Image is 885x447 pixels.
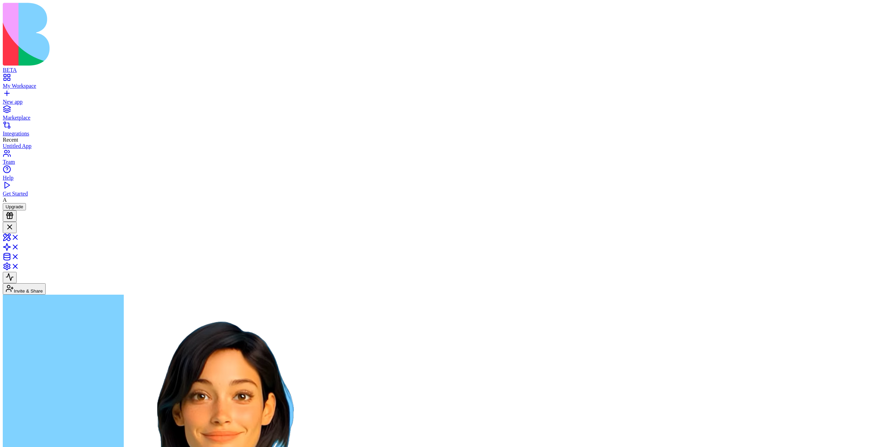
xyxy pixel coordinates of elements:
div: BETA [3,67,882,73]
div: Team [3,159,882,165]
div: Marketplace [3,115,882,121]
a: Upgrade [3,203,26,209]
div: Help [3,175,882,181]
a: Integrations [3,124,882,137]
div: Get Started [3,191,882,197]
div: New app [3,99,882,105]
span: A [3,197,7,203]
a: Team [3,153,882,165]
a: Help [3,169,882,181]
img: logo [3,3,281,66]
a: Get Started [3,184,882,197]
span: Recent [3,137,18,143]
a: New app [3,93,882,105]
div: My Workspace [3,83,882,89]
a: My Workspace [3,77,882,89]
a: Untitled App [3,143,882,149]
button: Invite & Share [3,283,46,295]
div: Integrations [3,131,882,137]
a: BETA [3,61,882,73]
a: Marketplace [3,108,882,121]
button: Upgrade [3,203,26,210]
